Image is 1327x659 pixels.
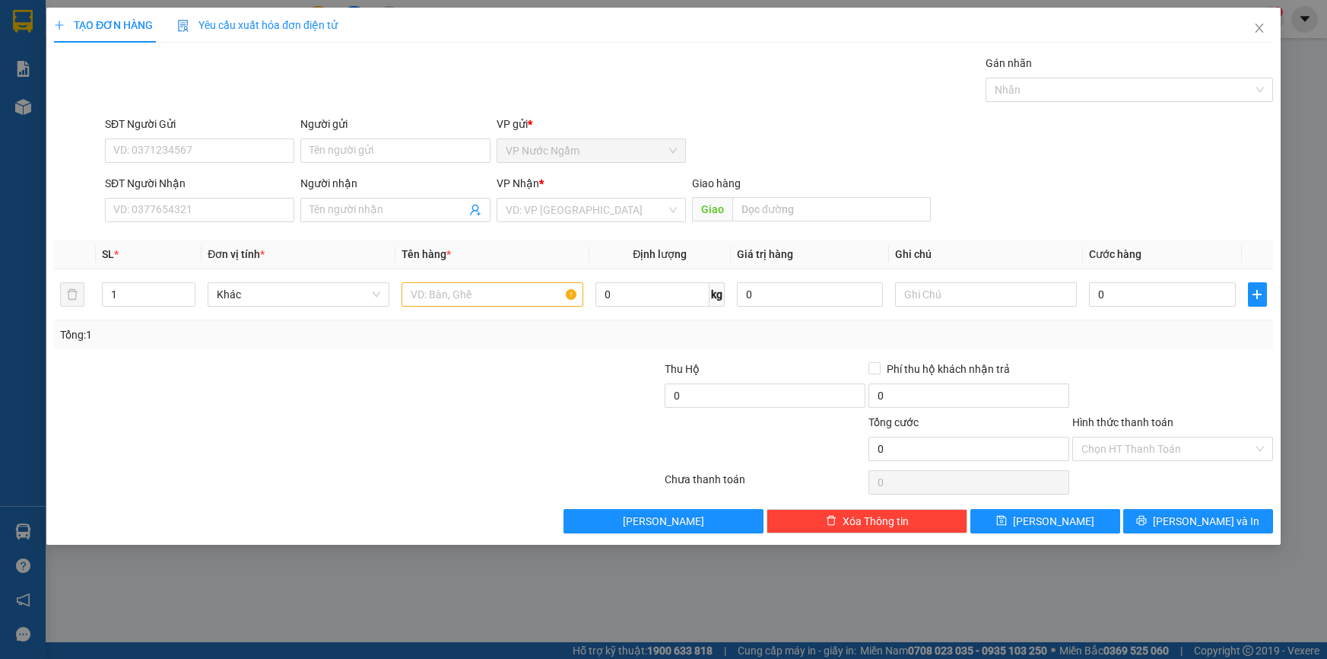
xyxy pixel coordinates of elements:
span: VP Nước Ngầm [506,139,677,162]
img: icon [177,20,189,32]
input: 0 [737,282,884,307]
label: Gán nhãn [986,57,1032,69]
button: delete [60,282,84,307]
span: SL [102,248,114,260]
span: plus [1249,288,1266,301]
button: [PERSON_NAME] [563,509,764,533]
span: user-add [469,204,481,216]
button: Close [1238,8,1281,50]
span: plus [54,20,65,30]
button: deleteXóa Thông tin [767,509,967,533]
span: [PERSON_NAME] [1013,513,1094,530]
span: delete [826,515,837,527]
span: Khác [217,283,380,306]
input: Dọc đường [732,197,931,221]
span: save [996,515,1007,527]
span: Xóa Thông tin [843,513,909,530]
span: Phí thu hộ khách nhận trả [881,361,1016,377]
button: save[PERSON_NAME] [970,509,1120,533]
span: Cước hàng [1089,248,1141,260]
button: printer[PERSON_NAME] và In [1123,509,1273,533]
button: plus [1248,282,1267,307]
span: VP Nhận [497,177,539,189]
span: Đơn vị tính [208,248,265,260]
span: close [1253,22,1265,34]
div: Tổng: 1 [60,326,513,343]
input: VD: Bàn, Ghế [402,282,583,307]
div: Người nhận [300,175,490,192]
span: printer [1137,515,1148,527]
div: SĐT Người Gửi [105,116,294,132]
div: Chưa thanh toán [664,471,868,498]
span: [PERSON_NAME] và In [1154,513,1260,530]
input: Ghi Chú [895,282,1077,307]
div: VP gửi [497,116,686,132]
span: [PERSON_NAME] [623,513,704,530]
span: Định lượng [633,248,687,260]
span: Yêu cầu xuất hóa đơn điện tử [177,19,338,31]
span: Giá trị hàng [737,248,793,260]
span: TẠO ĐƠN HÀNG [54,19,153,31]
span: Thu Hộ [665,363,700,375]
span: kg [710,282,725,307]
label: Hình thức thanh toán [1072,416,1173,428]
span: Tổng cước [868,416,919,428]
span: Giao hàng [692,177,741,189]
div: Người gửi [300,116,490,132]
span: Giao [692,197,732,221]
div: SĐT Người Nhận [105,175,294,192]
span: Tên hàng [402,248,451,260]
th: Ghi chú [889,240,1083,269]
